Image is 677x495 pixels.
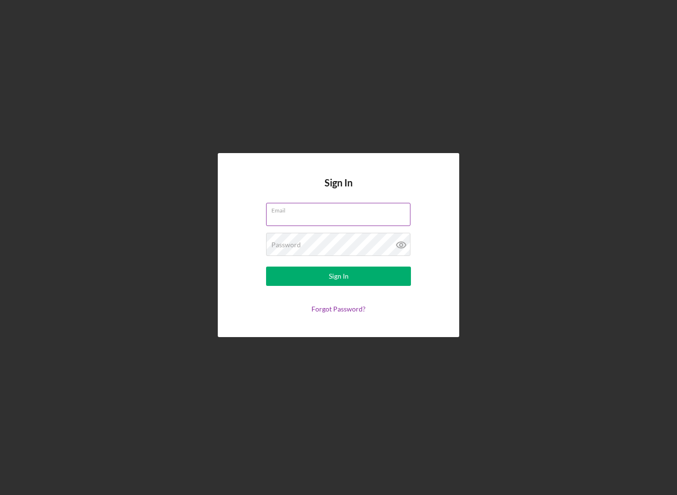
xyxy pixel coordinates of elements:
[266,267,411,286] button: Sign In
[311,305,366,313] a: Forgot Password?
[329,267,349,286] div: Sign In
[271,203,410,214] label: Email
[324,177,353,203] h4: Sign In
[271,241,301,249] label: Password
